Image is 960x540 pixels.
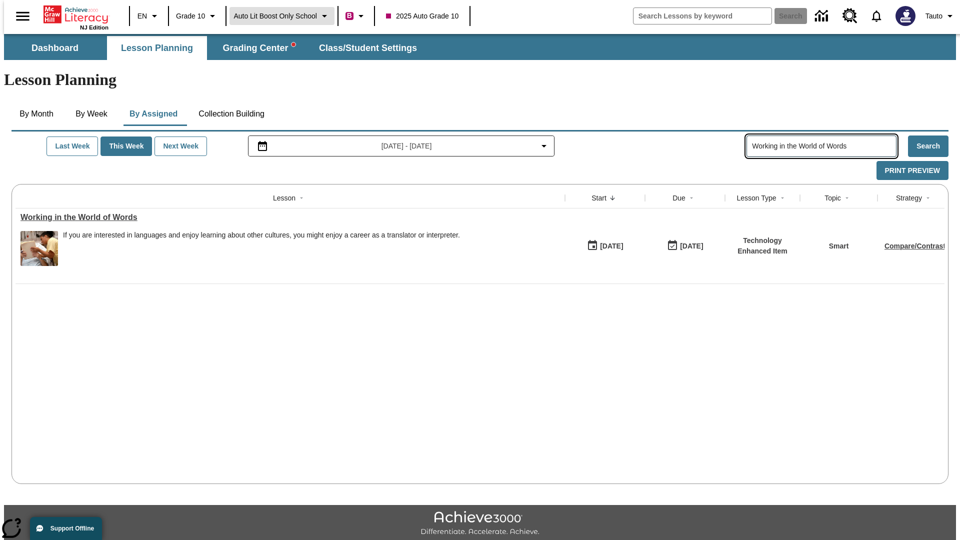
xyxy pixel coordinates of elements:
[63,231,460,239] div: If you are interested in languages and enjoy learning about other cultures, you might enjoy a car...
[921,7,960,25] button: Profile/Settings
[209,36,309,60] button: Grading Center
[420,511,539,536] img: Achieve3000 Differentiate Accelerate Achieve
[66,102,116,126] button: By Week
[176,11,205,21] span: Grade 10
[895,6,915,26] img: Avatar
[11,102,61,126] button: By Month
[46,136,98,156] button: Last Week
[295,192,307,204] button: Sort
[229,7,334,25] button: School: Auto Lit Boost only School, Select your school
[884,242,945,250] a: Compare/Contrast
[121,102,185,126] button: By Assigned
[252,140,550,152] button: Select the date range menu item
[538,140,550,152] svg: Collapse Date Range Filter
[752,139,896,153] input: Search Assigned Lessons
[233,11,317,21] span: Auto Lit Boost only School
[154,136,207,156] button: Next Week
[583,236,626,255] button: 10/07/25: First time the lesson was available
[311,36,425,60] button: Class/Student Settings
[922,192,934,204] button: Sort
[172,7,222,25] button: Grade: Grade 10, Select a grade
[730,235,795,256] p: Technology Enhanced Item
[63,231,460,266] div: If you are interested in languages and enjoy learning about other cultures, you might enjoy a car...
[291,42,295,46] svg: writing assistant alert
[606,192,618,204] button: Sort
[4,70,956,89] h1: Lesson Planning
[20,231,58,266] img: An interpreter holds a document for a patient at a hospital. Interpreters help people by translat...
[20,213,560,222] div: Working in the World of Words
[824,193,841,203] div: Topic
[50,525,94,532] span: Support Offline
[809,2,836,30] a: Data Center
[381,141,432,151] span: [DATE] - [DATE]
[43,4,108,24] a: Home
[672,193,685,203] div: Due
[20,213,560,222] a: Working in the World of Words, Lessons
[685,192,697,204] button: Sort
[31,42,78,54] span: Dashboard
[836,2,863,29] a: Resource Center, Will open in new tab
[190,102,272,126] button: Collection Building
[347,9,352,22] span: B
[4,34,956,60] div: SubNavbar
[4,36,426,60] div: SubNavbar
[273,193,295,203] div: Lesson
[908,135,948,157] button: Search
[80,24,108,30] span: NJ Edition
[663,236,706,255] button: 10/07/25: Last day the lesson can be accessed
[863,3,889,29] a: Notifications
[896,193,922,203] div: Strategy
[222,42,295,54] span: Grading Center
[319,42,417,54] span: Class/Student Settings
[889,3,921,29] button: Select a new avatar
[600,240,623,252] div: [DATE]
[841,192,853,204] button: Sort
[633,8,771,24] input: search field
[8,1,37,31] button: Open side menu
[137,11,147,21] span: EN
[776,192,788,204] button: Sort
[100,136,152,156] button: This Week
[121,42,193,54] span: Lesson Planning
[876,161,948,180] button: Print Preview
[829,241,849,251] p: Smart
[925,11,942,21] span: Tauto
[30,517,102,540] button: Support Offline
[341,7,371,25] button: Boost Class color is violet red. Change class color
[591,193,606,203] div: Start
[107,36,207,60] button: Lesson Planning
[680,240,703,252] div: [DATE]
[5,36,105,60] button: Dashboard
[736,193,776,203] div: Lesson Type
[386,11,458,21] span: 2025 Auto Grade 10
[43,3,108,30] div: Home
[133,7,165,25] button: Language: EN, Select a language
